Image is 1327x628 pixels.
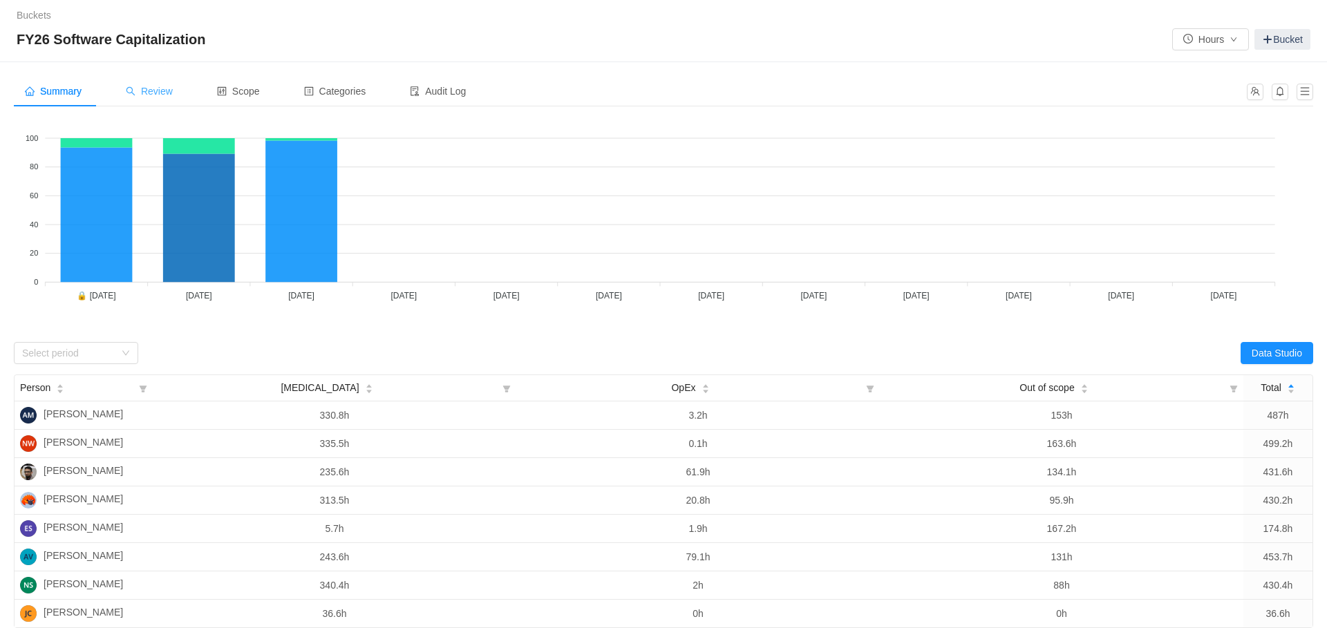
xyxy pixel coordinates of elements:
[57,383,64,387] i: icon: caret-up
[1243,571,1312,600] td: 430.4h
[880,515,1243,543] td: 167.2h
[903,291,930,301] tspan: [DATE]
[44,492,123,508] span: [PERSON_NAME]
[30,220,38,229] tspan: 40
[153,486,516,515] td: 313.5h
[56,382,64,392] div: Sort
[880,543,1243,571] td: 131h
[1224,375,1243,401] i: icon: filter
[671,381,695,395] span: OpEx
[57,388,64,392] i: icon: caret-down
[1211,291,1237,301] tspan: [DATE]
[516,600,880,627] td: 0h
[77,290,115,301] tspan: 🔒 [DATE]
[20,549,37,565] img: AV
[20,435,37,452] img: NW
[493,291,520,301] tspan: [DATE]
[30,249,38,257] tspan: 20
[186,291,212,301] tspan: [DATE]
[30,162,38,171] tspan: 80
[1243,600,1312,627] td: 36.6h
[365,383,373,387] i: icon: caret-up
[1241,342,1313,364] button: Data Studio
[365,382,373,392] div: Sort
[44,464,123,480] span: [PERSON_NAME]
[153,571,516,600] td: 340.4h
[44,605,123,622] span: [PERSON_NAME]
[20,577,37,593] img: NS
[288,291,314,301] tspan: [DATE]
[1287,383,1295,387] i: icon: caret-up
[30,191,38,200] tspan: 60
[20,381,50,395] span: Person
[217,86,227,96] i: icon: control
[25,86,35,96] i: icon: home
[20,407,37,424] img: AM
[1287,382,1295,392] div: Sort
[17,28,214,50] span: FY26 Software Capitalization
[17,10,51,21] a: Buckets
[217,86,260,97] span: Scope
[1243,515,1312,543] td: 174.8h
[1243,543,1312,571] td: 453.7h
[126,86,173,97] span: Review
[880,600,1243,627] td: 0h
[304,86,314,96] i: icon: profile
[702,388,709,392] i: icon: caret-down
[281,381,359,395] span: [MEDICAL_DATA]
[880,430,1243,458] td: 163.6h
[153,600,516,627] td: 36.6h
[1243,430,1312,458] td: 499.2h
[596,291,622,301] tspan: [DATE]
[34,278,38,286] tspan: 0
[1108,291,1134,301] tspan: [DATE]
[20,492,37,508] img: JC
[880,401,1243,430] td: 153h
[153,543,516,571] td: 243.6h
[410,86,420,96] i: icon: audit
[702,382,710,392] div: Sort
[1272,84,1288,100] button: icon: bell
[304,86,366,97] span: Categories
[516,571,880,600] td: 2h
[20,464,37,480] img: MM
[516,543,880,571] td: 79.1h
[1019,381,1074,395] span: Out of scope
[516,515,880,543] td: 1.9h
[126,86,135,96] i: icon: search
[1080,382,1089,392] div: Sort
[801,291,827,301] tspan: [DATE]
[20,520,37,537] img: ES
[1080,388,1088,392] i: icon: caret-down
[390,291,417,301] tspan: [DATE]
[880,571,1243,600] td: 88h
[1243,401,1312,430] td: 487h
[44,549,123,565] span: [PERSON_NAME]
[20,605,37,622] img: JC
[1247,84,1263,100] button: icon: team
[516,430,880,458] td: 0.1h
[44,407,123,424] span: [PERSON_NAME]
[1261,381,1281,395] span: Total
[1243,486,1312,515] td: 430.2h
[44,577,123,593] span: [PERSON_NAME]
[698,291,724,301] tspan: [DATE]
[26,134,38,142] tspan: 100
[880,458,1243,486] td: 134.1h
[365,388,373,392] i: icon: caret-down
[410,86,466,97] span: Audit Log
[133,375,153,401] i: icon: filter
[44,520,123,537] span: [PERSON_NAME]
[44,435,123,452] span: [PERSON_NAME]
[122,349,130,359] i: icon: down
[1297,84,1313,100] button: icon: menu
[153,401,516,430] td: 330.8h
[22,346,115,360] div: Select period
[1080,383,1088,387] i: icon: caret-up
[497,375,516,401] i: icon: filter
[516,401,880,430] td: 3.2h
[25,86,82,97] span: Summary
[1243,458,1312,486] td: 431.6h
[1172,28,1249,50] button: icon: clock-circleHoursicon: down
[516,458,880,486] td: 61.9h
